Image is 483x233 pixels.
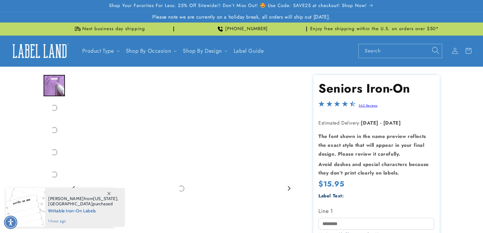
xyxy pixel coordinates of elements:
span: from , purchased [48,196,119,207]
img: Label Land [9,41,70,60]
span: Next business day shipping [82,26,145,32]
button: Search [429,44,442,57]
span: $15.95 [318,179,344,189]
strong: The font shown in the name preview reflects the exact style that will appear in your final design... [318,133,426,157]
span: [US_STATE] [93,196,117,201]
button: Go to last slide [70,184,78,192]
span: Label Guide [234,48,264,55]
h1: Seniors Iron-On [318,80,434,96]
strong: [DATE] [383,119,401,126]
a: Label Land [7,39,73,63]
a: Product Type [82,47,114,55]
strong: Avoid dashes and special characters because they don’t print clearly on labels. [318,161,429,177]
a: 562 Reviews [359,103,378,108]
span: Enjoy free shipping within the U.S. on orders over $50* [310,26,439,32]
div: Go to slide 4 [44,142,65,163]
span: [GEOGRAPHIC_DATA] [48,201,93,207]
a: Label Guide [230,44,268,58]
strong: [DATE] [361,119,378,126]
div: Announcement [176,23,307,35]
button: Next slide [285,184,293,192]
span: Shop Your Favorites For Less: 25% Off Sitewide!! Don’t Miss Out! 🤩 Use Code: SAVE25 at checkout! ... [109,3,367,9]
div: Go to slide 3 [44,119,65,141]
span: [PERSON_NAME] [48,196,84,201]
div: Accessibility Menu [4,216,17,229]
div: Go to slide 2 [44,97,65,118]
div: Announcement [309,23,440,35]
label: Label Text: [318,192,344,199]
img: Iron on name label being ironed to shirt [44,75,65,96]
span: Shop By Occasion [126,48,171,55]
p: Estimated Delivery: [318,119,434,128]
div: Go to slide 1 [44,75,65,96]
summary: Shop By Occasion [122,44,179,58]
label: Line 1 [318,206,434,216]
div: Go to slide 5 [44,164,65,185]
a: Shop By Design [183,47,222,55]
div: Announcement [44,23,174,35]
span: [PHONE_NUMBER] [225,26,268,32]
summary: Product Type [79,44,122,58]
summary: Shop By Design [179,44,230,58]
span: 4.4-star overall rating [318,102,356,109]
strong: - [380,119,382,126]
